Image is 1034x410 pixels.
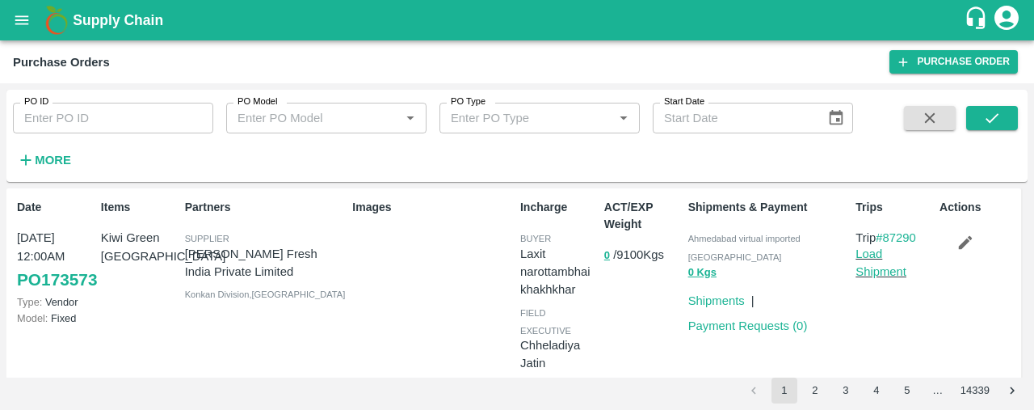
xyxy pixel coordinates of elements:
[17,294,95,310] p: Vendor
[664,95,704,108] label: Start Date
[444,108,608,129] input: Enter PO Type
[17,199,95,216] p: Date
[101,229,179,265] p: Kiwi Green [GEOGRAPHIC_DATA]
[688,199,850,216] p: Shipments & Payment
[889,50,1018,74] a: Purchase Order
[855,229,933,247] p: Trip
[185,234,229,243] span: Supplier
[520,308,571,336] span: field executive
[956,378,994,404] button: Go to page 14339
[520,245,598,299] p: Laxit narottambhai khakhkhar
[231,108,395,129] input: Enter PO Model
[73,12,163,28] b: Supply Chain
[992,3,1021,37] div: account of current user
[24,95,48,108] label: PO ID
[73,9,964,32] a: Supply Chain
[185,199,347,216] p: Partners
[833,378,859,404] button: Go to page 3
[653,103,814,133] input: Start Date
[821,103,851,133] button: Choose date
[17,229,95,265] p: [DATE] 12:00AM
[185,245,347,281] p: [PERSON_NAME] Fresh India Private Limited
[35,154,71,167] strong: More
[451,95,485,108] label: PO Type
[939,199,1017,216] p: Actions
[520,336,598,373] p: Chheladiya Jatin
[17,312,48,324] span: Model:
[352,199,514,216] p: Images
[738,378,1028,404] nav: pagination navigation
[604,247,610,265] button: 0
[17,311,95,326] p: Fixed
[400,108,421,129] button: Open
[101,199,179,216] p: Items
[855,247,906,278] a: Load Shipment
[613,108,634,129] button: Open
[745,285,754,310] div: |
[3,2,40,39] button: open drawer
[855,199,933,216] p: Trips
[688,234,801,261] span: Ahmedabad virtual imported [GEOGRAPHIC_DATA]
[17,296,42,308] span: Type:
[864,378,889,404] button: Go to page 4
[520,234,551,243] span: buyer
[604,246,682,264] p: / 9100 Kgs
[999,378,1025,404] button: Go to next page
[185,290,346,299] span: Konkan Division , [GEOGRAPHIC_DATA]
[13,146,75,174] button: More
[17,265,97,294] a: PO173573
[771,378,797,404] button: page 1
[688,294,745,307] a: Shipments
[894,378,920,404] button: Go to page 5
[13,103,213,133] input: Enter PO ID
[876,231,916,244] a: #87290
[520,199,598,216] p: Incharge
[802,378,828,404] button: Go to page 2
[688,264,717,282] button: 0 Kgs
[13,52,110,73] div: Purchase Orders
[604,199,682,233] p: ACT/EXP Weight
[964,6,992,35] div: customer-support
[925,383,951,399] div: …
[237,95,278,108] label: PO Model
[40,4,73,36] img: logo
[688,319,808,332] a: Payment Requests (0)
